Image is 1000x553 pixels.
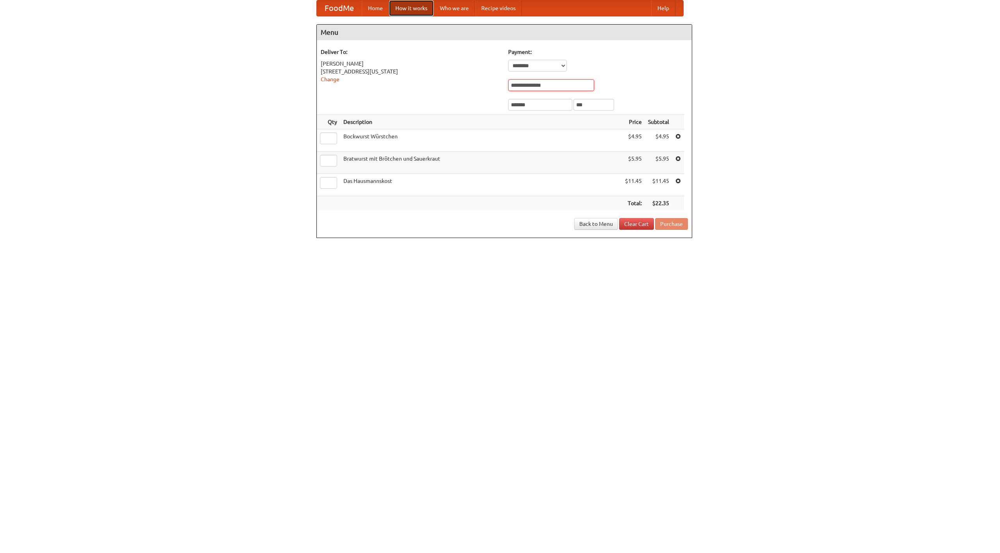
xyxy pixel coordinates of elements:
[362,0,389,16] a: Home
[475,0,522,16] a: Recipe videos
[321,68,500,75] div: [STREET_ADDRESS][US_STATE]
[619,218,654,230] a: Clear Cart
[622,152,645,174] td: $5.95
[622,196,645,211] th: Total:
[317,0,362,16] a: FoodMe
[340,129,622,152] td: Bockwurst Würstchen
[574,218,618,230] a: Back to Menu
[655,218,688,230] button: Purchase
[622,129,645,152] td: $4.95
[645,174,672,196] td: $11.45
[340,152,622,174] td: Bratwurst mit Brötchen und Sauerkraut
[389,0,434,16] a: How it works
[645,129,672,152] td: $4.95
[651,0,675,16] a: Help
[622,115,645,129] th: Price
[317,25,692,40] h4: Menu
[508,48,688,56] h5: Payment:
[645,196,672,211] th: $22.35
[340,115,622,129] th: Description
[321,48,500,56] h5: Deliver To:
[434,0,475,16] a: Who we are
[321,76,339,82] a: Change
[340,174,622,196] td: Das Hausmannskost
[645,115,672,129] th: Subtotal
[321,60,500,68] div: [PERSON_NAME]
[645,152,672,174] td: $5.95
[317,115,340,129] th: Qty
[622,174,645,196] td: $11.45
